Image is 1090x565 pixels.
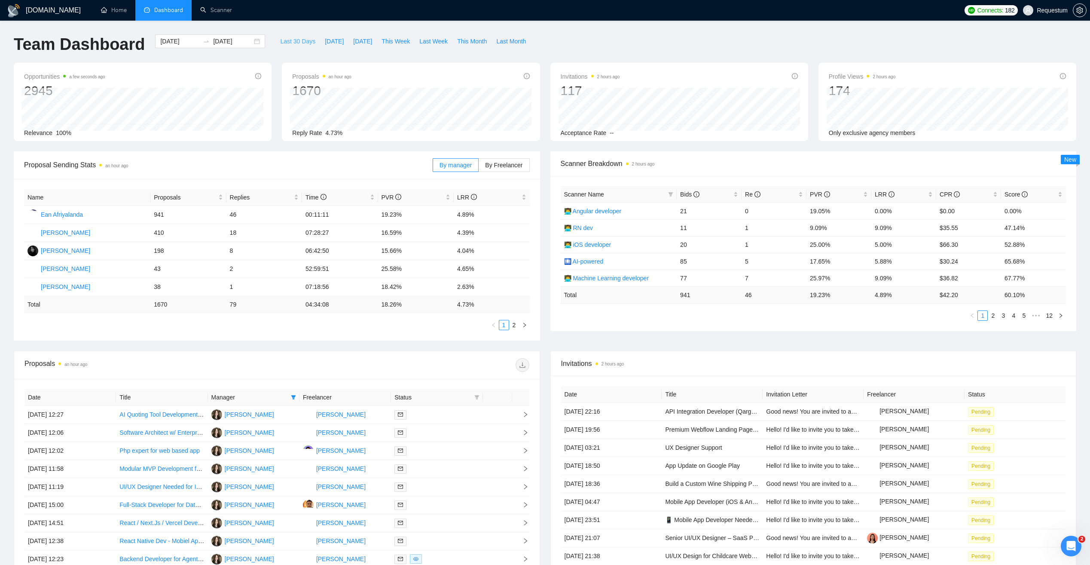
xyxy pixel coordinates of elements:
div: 1670 [292,83,351,99]
a: Pending [968,462,997,469]
time: an hour ago [329,74,351,79]
a: [PERSON_NAME] [867,552,929,559]
a: UX Designer Support [665,444,722,451]
li: 2 [509,320,519,330]
a: [PERSON_NAME] [867,408,929,415]
a: homeHome [101,6,127,14]
span: user [1025,7,1031,13]
a: Pending [968,516,997,523]
img: SO [211,445,222,456]
a: 4 [1009,311,1018,320]
span: Reply Rate [292,129,322,136]
td: 06:42:50 [302,242,378,260]
td: 4.39% [454,224,530,242]
span: Invitations [561,71,620,82]
time: 2 hours ago [597,74,620,79]
a: SO[PERSON_NAME] [211,483,274,490]
div: [PERSON_NAME] [316,410,366,419]
a: [PERSON_NAME] [867,426,929,433]
time: an hour ago [105,163,128,168]
td: 15.66% [378,242,454,260]
a: SO[PERSON_NAME] [211,501,274,508]
span: info-circle [754,191,760,197]
td: 941 [150,206,226,224]
a: 2 [510,320,519,330]
img: c1o0rOVReXCKi1bnQSsgHbaWbvfM_HSxWVsvTMtH2C50utd8VeU_52zlHuo4ie9fkT [867,551,878,562]
div: [PERSON_NAME] [316,464,366,473]
span: mail [398,466,403,471]
td: 0.00% [1001,203,1066,219]
a: Pending [968,534,997,541]
span: info-circle [471,194,477,200]
a: IP[PERSON_NAME] [303,483,366,490]
th: Proposals [150,189,226,206]
a: App Update on Google Play [665,462,740,469]
img: IP [303,482,314,492]
img: DB [303,427,314,438]
span: Proposals [292,71,351,82]
span: By manager [440,162,472,169]
td: $0.00 [936,203,1001,219]
td: 25.58% [378,260,454,278]
span: info-circle [693,191,699,197]
img: MP [303,536,314,547]
td: 85 [677,253,742,270]
div: [PERSON_NAME] [41,228,90,237]
td: 46 [226,206,302,224]
a: SO[PERSON_NAME] [211,429,274,436]
span: Pending [968,461,994,471]
a: Build a Custom Wine Shipping Platform: API Integrations + Unified UI (Alcohol Fulfillment) [665,480,904,487]
img: SO [211,500,222,510]
span: Pending [968,443,994,453]
a: DB[PERSON_NAME] [303,429,366,436]
div: 174 [829,83,896,99]
div: Ean Afriyalanda [41,210,83,219]
span: Profile Views [829,71,896,82]
span: filter [668,192,673,197]
button: This Month [452,34,492,48]
img: upwork-logo.png [968,7,975,14]
span: filter [291,395,296,400]
span: Pending [968,516,994,525]
td: 43 [150,260,226,278]
a: Pending [968,444,997,451]
div: [PERSON_NAME] [41,282,90,292]
img: AK [27,246,38,256]
td: 19.05% [806,203,871,219]
span: filter [474,395,479,400]
span: right [522,322,527,328]
span: Scanner Name [564,191,604,198]
div: [PERSON_NAME] [225,410,274,419]
td: 16.59% [378,224,454,242]
span: -- [610,129,614,136]
span: Scanner Breakdown [561,158,1066,169]
span: info-circle [395,194,401,200]
span: filter [473,391,481,404]
td: 5.00% [871,236,936,253]
img: SO [211,482,222,492]
td: 20 [677,236,742,253]
img: SO [211,554,222,565]
a: SO[PERSON_NAME] [211,555,274,562]
span: info-circle [792,73,798,79]
img: EA [27,209,38,220]
span: info-circle [1022,191,1028,197]
span: PVR [382,194,402,201]
span: 100% [56,129,71,136]
span: mail [398,412,403,417]
a: React Native Dev - Mobiel App project [119,537,221,544]
a: searchScanner [200,6,232,14]
td: 52.88% [1001,236,1066,253]
a: 2 [988,311,998,320]
td: 47.14% [1001,219,1066,236]
td: $35.55 [936,219,1001,236]
a: 1 [499,320,509,330]
span: left [970,313,975,318]
a: Full-Stack Developer for Data Processing SaaS MVP [119,501,261,508]
img: SO [211,409,222,420]
a: UI/UX Design for Childcare Website in [GEOGRAPHIC_DATA] [665,553,831,559]
td: 00:11:11 [302,206,378,224]
a: AK[PERSON_NAME] [303,465,366,472]
td: 19.23% [378,206,454,224]
span: Score [1005,191,1028,198]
